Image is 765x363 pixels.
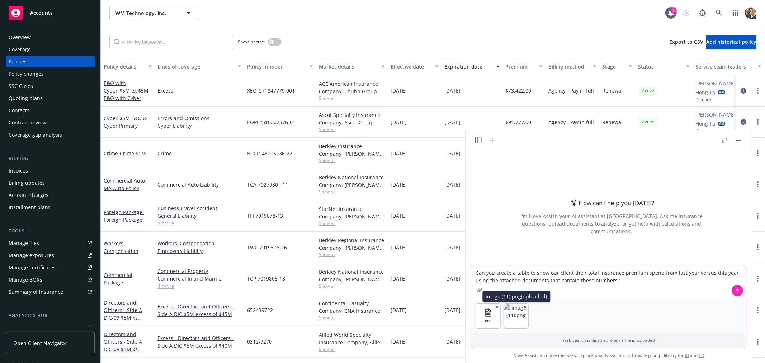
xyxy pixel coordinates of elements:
button: Service team leaders [693,58,764,75]
div: Contacts [9,105,29,116]
a: Business Travel Accident [157,204,241,212]
span: XEO G71847779 001 [247,87,295,94]
div: Analytics hub [6,312,95,319]
span: Renewal [602,118,623,126]
span: [DATE] [444,87,461,94]
div: Billing [6,155,95,162]
a: BI [685,352,689,358]
span: Agency - Pay in full [548,87,594,94]
a: more [754,86,762,95]
a: Report a Bug [695,6,710,20]
span: TFI 7019878-13 [247,212,283,220]
div: Effective date [391,63,431,70]
span: [DATE] [391,244,407,251]
button: 1 more [697,98,711,102]
a: Search [712,6,726,20]
a: General Liability [157,212,241,220]
span: - $5M E&O & Cyber Primary [104,115,147,129]
div: Coverage gap analysis [9,129,62,141]
a: Contacts [6,105,95,116]
a: Crime [157,150,241,157]
button: Billing method [546,58,599,75]
div: Berkley Regional Insurance Company, [PERSON_NAME] Corporation [319,236,385,251]
span: PDF [485,319,491,323]
div: Service team leaders [695,63,754,70]
button: 1 more [697,129,711,133]
button: Policy details [101,58,155,75]
p: Web search is disabled when a file is uploaded [476,337,742,343]
div: Expiration date [444,63,492,70]
div: Invoices [9,165,28,176]
button: Policy number [244,58,316,75]
a: E&O with Cyber [104,80,148,102]
button: Market details [316,58,388,75]
a: Cyber [104,115,147,129]
span: Show all [319,157,385,164]
a: Manage certificates [6,262,95,273]
a: Policy changes [6,68,95,80]
span: $73,422.00 [505,87,531,94]
span: TCP 7019805-13 [247,275,285,282]
div: Manage files [9,237,39,249]
a: more [754,212,762,220]
span: - Crime $1M [118,150,146,157]
span: Show inactive [238,39,265,45]
button: Export to CSV [669,35,703,49]
a: circleInformation [739,118,748,126]
div: Policy details [104,63,144,70]
a: Invoices [6,165,95,176]
span: BCCR-45005136-22 [247,150,292,157]
span: 652439722 [247,306,273,314]
a: Coverage [6,44,95,55]
span: [DATE] [391,275,407,282]
a: Loss summary generator [6,322,95,334]
span: 0312-9270 [247,338,272,345]
span: [DATE] [391,338,407,345]
a: Quoting plans [6,93,95,104]
a: Commercial Property [157,267,241,275]
a: Employers Liability [157,247,241,255]
span: [DATE] [391,87,407,94]
a: Commercial Auto [104,177,147,192]
div: Status [638,63,682,70]
span: - $5M ex $5M E&O with Cyber [104,87,148,102]
span: Show all [319,346,385,352]
span: Nova Assist can make mistakes. Explore what Nova can do: Browse prompt library for and [513,348,704,363]
div: Manage BORs [9,274,42,286]
a: Start snowing [679,6,693,20]
span: - Foreign Package [104,209,144,223]
a: Commercial Auto Liability [157,181,241,188]
img: image (11).png [504,304,528,328]
a: 4 more [157,282,241,290]
span: EOPL2510002376-01 [247,118,296,126]
div: Overview [9,32,31,43]
a: Workers' Compensation [157,240,241,247]
div: Berkley Insurance Company, [PERSON_NAME] Corporation [319,142,385,157]
a: [PERSON_NAME] [695,111,736,118]
div: Installment plans [9,202,51,213]
div: Manage certificates [9,262,56,273]
span: Show all [319,251,385,258]
span: [DATE] [444,338,461,345]
a: more [754,306,762,315]
a: SSC Cases [6,80,95,92]
span: [DATE] [444,118,461,126]
span: WM Technology, Inc. [115,9,178,17]
a: more [754,118,762,126]
div: Berkley National Insurance Company, [PERSON_NAME] Corporation [319,174,385,189]
span: TWC 7019806-16 [247,244,287,251]
span: [DATE] [391,306,407,314]
span: [DATE] [444,181,461,188]
input: Filter by keyword... [109,35,233,49]
div: StarNet Insurance Company, [PERSON_NAME] Corporation [319,205,385,220]
a: circleInformation [739,86,748,95]
div: Allied World Specialty Insurance Company, Allied World Assurance Company (AWAC) [319,331,385,346]
a: Cyber Liability [157,122,241,129]
button: Lines of coverage [155,58,244,75]
div: Stage [602,63,624,70]
a: Overview [6,32,95,43]
span: [DATE] [444,150,461,157]
a: Accounts [6,3,95,23]
a: more [754,274,762,283]
a: more [754,149,762,157]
